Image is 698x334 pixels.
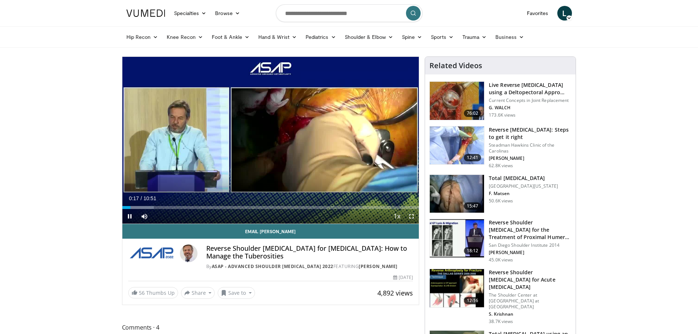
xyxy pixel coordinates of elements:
span: 10:51 [143,195,156,201]
img: 326034_0000_1.png.150x105_q85_crop-smart_upscale.jpg [430,126,484,165]
button: Share [181,287,215,299]
a: ASAP - Advanced Shoulder [MEDICAL_DATA] 2022 [212,263,333,269]
span: 15:47 [464,202,481,210]
a: Email [PERSON_NAME] [122,224,419,239]
img: Q2xRg7exoPLTwO8X4xMDoxOjA4MTsiGN.150x105_q85_crop-smart_upscale.jpg [430,219,484,257]
button: Pause [122,209,137,224]
p: [PERSON_NAME] [489,250,571,256]
p: [PERSON_NAME] [489,155,571,161]
p: Current Concepts in Joint Replacement [489,98,571,103]
a: Specialties [170,6,211,21]
span: / [141,195,142,201]
span: 56 [139,289,145,296]
span: 76:02 [464,110,481,117]
span: Comments 4 [122,323,420,332]
span: 4,892 views [377,289,413,297]
a: Sports [426,30,458,44]
a: Favorites [522,6,553,21]
button: Mute [137,209,152,224]
button: Save to [218,287,255,299]
div: By FEATURING [206,263,413,270]
a: [PERSON_NAME] [359,263,398,269]
a: 18:12 Reverse Shoulder [MEDICAL_DATA] for the Treatment of Proximal Humeral … San Diego Shoulder ... [429,219,571,263]
p: Steadman Hawkins Clinic of the Carolinas [489,142,571,154]
a: Browse [211,6,244,21]
h3: Reverse Shoulder [MEDICAL_DATA] for the Treatment of Proximal Humeral … [489,219,571,241]
img: butch_reverse_arthroplasty_3.png.150x105_q85_crop-smart_upscale.jpg [430,269,484,307]
img: 684033_3.png.150x105_q85_crop-smart_upscale.jpg [430,82,484,120]
a: 76:02 Live Reverse [MEDICAL_DATA] using a Deltopectoral Appro… Current Concepts in Joint Replacem... [429,81,571,120]
a: Hip Recon [122,30,163,44]
p: 45.0K views [489,257,513,263]
p: San Diego Shoulder Institute 2014 [489,242,571,248]
p: S. Krishnan [489,311,571,317]
button: Playback Rate [389,209,404,224]
span: 0:17 [129,195,139,201]
img: 38826_0000_3.png.150x105_q85_crop-smart_upscale.jpg [430,175,484,213]
p: [GEOGRAPHIC_DATA][US_STATE] [489,183,558,189]
h3: Reverse [MEDICAL_DATA]: Steps to get it right [489,126,571,141]
h3: Total [MEDICAL_DATA] [489,175,558,182]
video-js: Video Player [122,57,419,224]
a: L [557,6,572,21]
p: 173.6K views [489,112,516,118]
p: 50.6K views [489,198,513,204]
span: 12:41 [464,154,481,161]
a: Shoulder & Elbow [340,30,398,44]
h3: Live Reverse [MEDICAL_DATA] using a Deltopectoral Appro… [489,81,571,96]
a: Business [491,30,528,44]
p: F. Matsen [489,191,558,197]
img: VuMedi Logo [126,10,165,17]
p: 62.8K views [489,163,513,169]
span: 18:12 [464,247,481,254]
a: Trauma [458,30,491,44]
button: Fullscreen [404,209,419,224]
span: 12:16 [464,297,481,304]
h4: Related Videos [429,61,482,70]
img: ASAP - Advanced Shoulder ArthroPlasty 2022 [128,245,177,262]
p: G. WALCH [489,105,571,111]
div: Progress Bar [122,206,419,209]
a: Pediatrics [301,30,340,44]
a: Spine [398,30,426,44]
a: Foot & Ankle [207,30,254,44]
a: Knee Recon [162,30,207,44]
p: The Shoulder Center at [GEOGRAPHIC_DATA] at [GEOGRAPHIC_DATA] [489,292,571,310]
a: 15:47 Total [MEDICAL_DATA] [GEOGRAPHIC_DATA][US_STATE] F. Matsen 50.6K views [429,175,571,213]
img: Avatar [180,245,197,262]
input: Search topics, interventions [276,4,422,22]
h3: Reverse Shoulder [MEDICAL_DATA] for Acute [MEDICAL_DATA] [489,269,571,291]
a: 12:16 Reverse Shoulder [MEDICAL_DATA] for Acute [MEDICAL_DATA] The Shoulder Center at [GEOGRAPHIC... [429,269,571,324]
h4: Reverse Shoulder [MEDICAL_DATA] for [MEDICAL_DATA]: How to Manage the Tuberosities [206,245,413,260]
a: 12:41 Reverse [MEDICAL_DATA]: Steps to get it right Steadman Hawkins Clinic of the Carolinas [PER... [429,126,571,169]
p: 38.7K views [489,319,513,324]
a: Hand & Wrist [254,30,301,44]
a: 56 Thumbs Up [128,287,178,298]
div: [DATE] [393,274,413,281]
